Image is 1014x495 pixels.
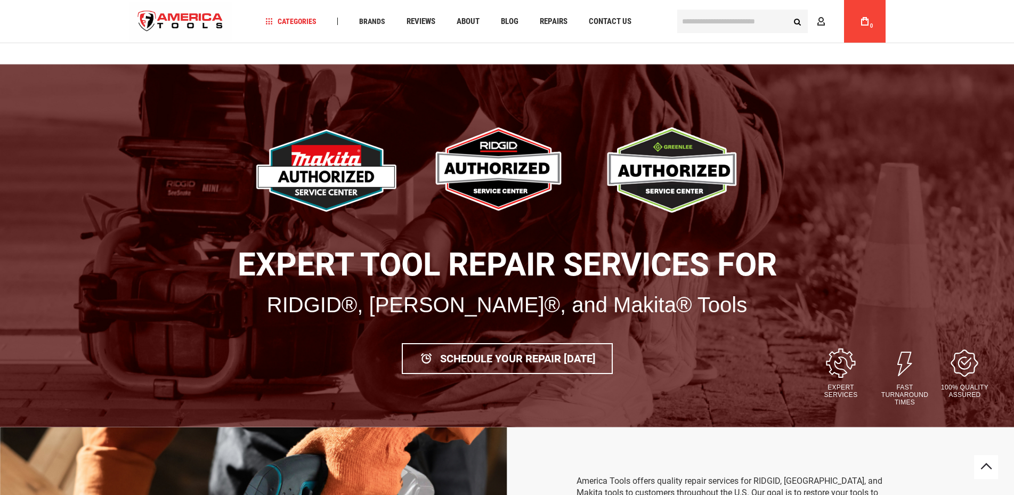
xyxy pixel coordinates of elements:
span: 0 [870,23,873,29]
a: Blog [496,14,523,29]
a: Brands [354,14,390,29]
a: Categories [261,14,321,29]
p: Expert Services [812,384,870,399]
a: store logo [129,2,232,42]
img: Service Banner [417,117,585,223]
span: Brands [359,18,385,25]
span: Contact Us [589,18,631,26]
img: Service Banner [256,117,410,223]
span: Repairs [540,18,567,26]
a: About [452,14,484,29]
button: Search [788,11,808,31]
img: Service Banner [591,117,759,223]
span: About [457,18,480,26]
p: Fast Turnaround Times [875,384,934,406]
span: Categories [265,18,317,25]
span: Blog [501,18,518,26]
a: Schedule Your Repair [DATE] [402,343,613,374]
a: Contact Us [584,14,636,29]
a: Repairs [535,14,572,29]
p: 100% Quality Assured [939,384,990,399]
p: RIDGID®, [PERSON_NAME]®, and Makita® Tools [45,288,969,322]
span: Reviews [407,18,435,26]
a: Reviews [402,14,440,29]
h1: Expert Tool Repair Services for [45,247,969,282]
img: America Tools [129,2,232,42]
